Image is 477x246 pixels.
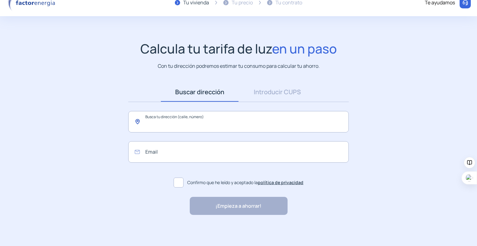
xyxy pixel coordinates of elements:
span: en un paso [272,40,337,57]
a: Introducir CUPS [238,82,316,102]
a: política de privacidad [258,179,303,185]
h1: Calcula tu tarifa de luz [140,41,337,56]
a: Buscar dirección [161,82,238,102]
p: Con tu dirección podremos estimar tu consumo para calcular tu ahorro. [158,62,320,70]
span: Confirmo que he leído y aceptado la [187,179,303,186]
